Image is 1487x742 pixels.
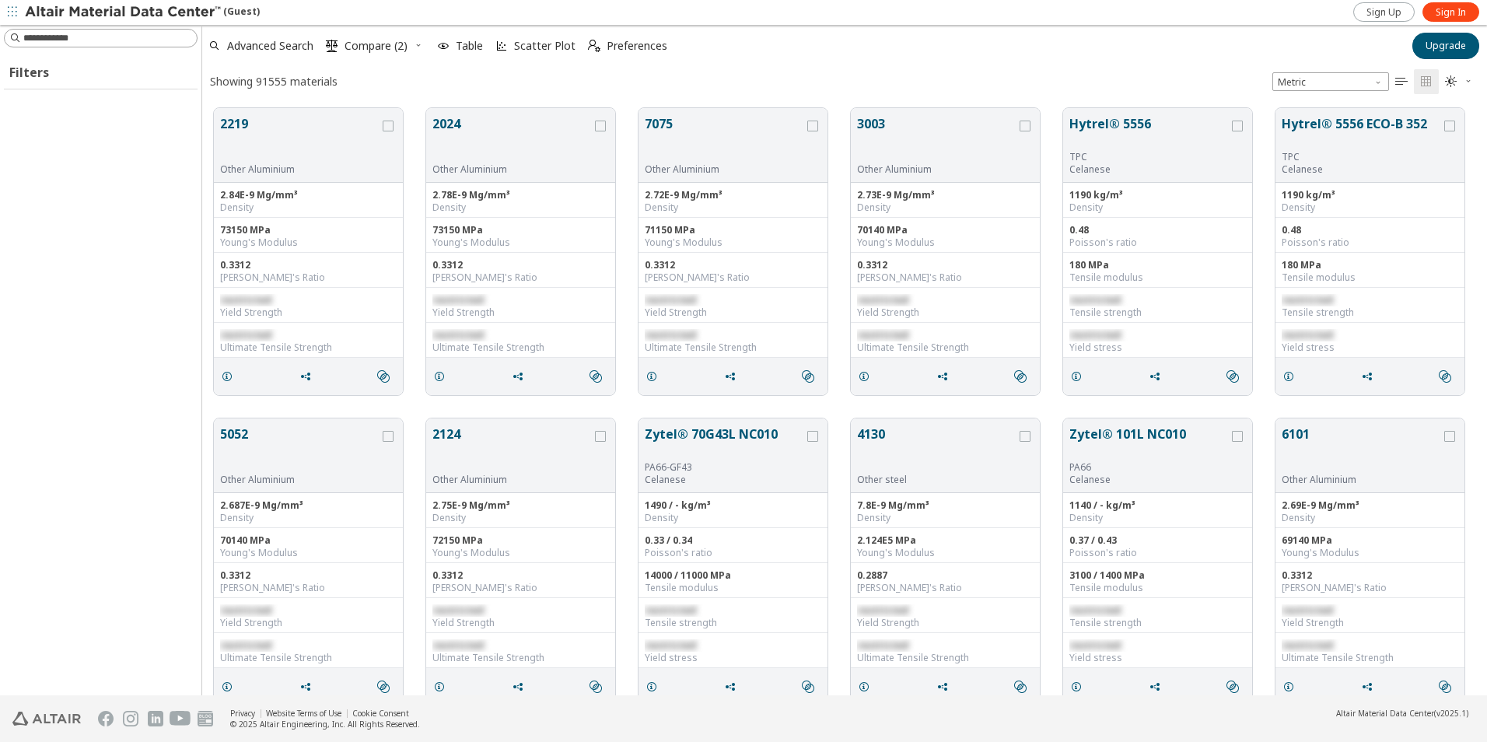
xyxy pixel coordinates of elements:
[456,40,483,51] span: Table
[432,293,484,306] span: restricted
[645,271,821,284] div: [PERSON_NAME]'s Ratio
[645,425,804,461] button: Zytel® 70G43L NC010
[1282,328,1333,341] span: restricted
[1422,2,1479,22] a: Sign In
[432,224,609,236] div: 73150 MPa
[432,271,609,284] div: [PERSON_NAME]'s Ratio
[220,328,271,341] span: restricted
[1069,639,1121,652] span: restricted
[432,474,592,486] div: Other Aluminium
[929,671,962,702] button: Share
[1282,639,1333,652] span: restricted
[1282,474,1441,486] div: Other Aluminium
[645,499,821,512] div: 1490 / - kg/m³
[645,604,696,617] span: restricted
[583,671,615,702] button: Similar search
[426,361,459,392] button: Details
[645,474,804,486] p: Celanese
[220,617,397,629] div: Yield Strength
[645,582,821,594] div: Tensile modulus
[505,671,537,702] button: Share
[1439,69,1479,94] button: Theme
[1063,671,1096,702] button: Details
[645,461,804,474] div: PA66-GF43
[432,328,484,341] span: restricted
[857,224,1034,236] div: 70140 MPa
[645,639,696,652] span: restricted
[1069,474,1229,486] p: Celanese
[590,681,602,693] i: 
[370,671,403,702] button: Similar search
[857,652,1034,664] div: Ultimate Tensile Strength
[1142,361,1174,392] button: Share
[583,361,615,392] button: Similar search
[352,708,409,719] a: Cookie Consent
[1282,271,1458,284] div: Tensile modulus
[220,499,397,512] div: 2.687E-9 Mg/mm³
[1439,681,1451,693] i: 
[857,341,1034,354] div: Ultimate Tensile Strength
[432,512,609,524] div: Density
[857,114,1016,163] button: 3003
[1142,671,1174,702] button: Share
[857,163,1016,176] div: Other Aluminium
[432,639,484,652] span: restricted
[717,361,750,392] button: Share
[1282,306,1458,319] div: Tensile strength
[645,114,804,163] button: 7075
[1069,306,1246,319] div: Tensile strength
[1282,189,1458,201] div: 1190 kg/m³
[857,604,908,617] span: restricted
[857,512,1034,524] div: Density
[1069,189,1246,201] div: 1190 kg/m³
[645,236,821,249] div: Young's Modulus
[220,114,380,163] button: 2219
[1439,370,1451,383] i: 
[1069,569,1246,582] div: 3100 / 1400 MPa
[857,534,1034,547] div: 2.124E5 MPa
[645,306,821,319] div: Yield Strength
[432,259,609,271] div: 0.3312
[857,425,1016,474] button: 4130
[214,671,247,702] button: Details
[1432,671,1464,702] button: Similar search
[1069,293,1121,306] span: restricted
[1069,547,1246,559] div: Poisson's ratio
[25,5,260,20] div: (Guest)
[377,370,390,383] i: 
[370,361,403,392] button: Similar search
[645,293,696,306] span: restricted
[220,639,271,652] span: restricted
[645,328,696,341] span: restricted
[505,361,537,392] button: Share
[1069,163,1229,176] p: Celanese
[1069,604,1121,617] span: restricted
[1226,681,1239,693] i: 
[857,582,1034,594] div: [PERSON_NAME]'s Ratio
[857,547,1034,559] div: Young's Modulus
[645,569,821,582] div: 14000 / 11000 MPa
[220,189,397,201] div: 2.84E-9 Mg/mm³
[851,671,883,702] button: Details
[326,40,338,52] i: 
[1275,361,1308,392] button: Details
[645,617,821,629] div: Tensile strength
[1069,259,1246,271] div: 180 MPa
[432,425,592,474] button: 2124
[1336,708,1434,719] span: Altair Material Data Center
[588,40,600,52] i: 
[1282,163,1441,176] p: Celanese
[1069,271,1246,284] div: Tensile modulus
[1069,425,1229,461] button: Zytel® 101L NC010
[220,341,397,354] div: Ultimate Tensile Strength
[220,259,397,271] div: 0.3312
[230,708,255,719] a: Privacy
[645,189,821,201] div: 2.72E-9 Mg/mm³
[220,569,397,582] div: 0.3312
[1282,499,1458,512] div: 2.69E-9 Mg/mm³
[1282,425,1441,474] button: 6101
[220,512,397,524] div: Density
[1420,75,1433,88] i: 
[857,293,908,306] span: restricted
[220,306,397,319] div: Yield Strength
